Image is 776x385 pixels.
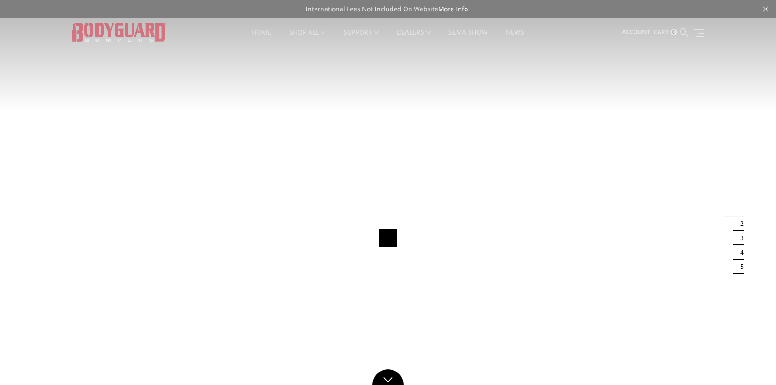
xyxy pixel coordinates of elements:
[72,23,166,41] img: BODYGUARD BUMPERS
[438,4,468,13] a: More Info
[735,202,744,216] button: 1 of 5
[735,245,744,260] button: 4 of 5
[735,216,744,231] button: 2 of 5
[372,369,404,385] a: Click to Down
[735,260,744,274] button: 5 of 5
[505,29,524,47] a: News
[622,28,651,36] span: Account
[397,29,431,47] a: Dealers
[344,29,379,47] a: Support
[670,29,677,35] span: 0
[622,20,651,44] a: Account
[252,29,271,47] a: Home
[289,29,326,47] a: shop all
[654,28,669,36] span: Cart
[654,20,677,44] a: Cart 0
[448,29,487,47] a: SEMA Show
[735,231,744,245] button: 3 of 5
